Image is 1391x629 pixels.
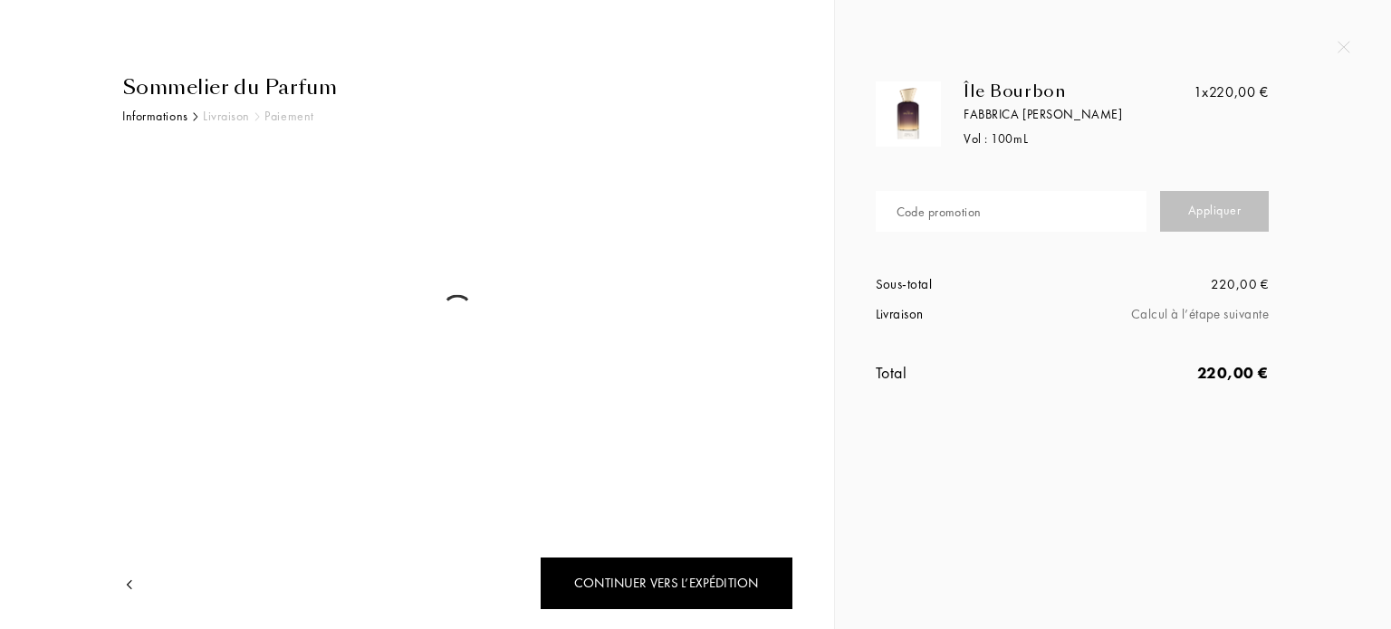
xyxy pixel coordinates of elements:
div: Fabbrica [PERSON_NAME] [964,105,1204,124]
div: Sous-total [876,274,1072,295]
div: Paiement [264,107,313,126]
div: Vol : 100 mL [964,129,1204,148]
img: arr_grey.svg [254,112,260,121]
div: Calcul à l’étape suivante [1072,304,1269,325]
div: Total [876,360,1072,385]
div: Code promotion [897,203,982,222]
img: quit_onboard.svg [1338,41,1350,53]
div: 220,00 € [1072,360,1269,385]
div: Île Bourbon [964,81,1204,101]
div: 220,00 € [1072,274,1269,295]
div: Informations [122,107,188,126]
span: 1x [1194,82,1209,101]
div: 220,00 € [1194,81,1269,103]
div: Sommelier du Parfum [122,72,793,102]
div: Continuer vers l’expédition [540,557,793,610]
div: Appliquer [1160,191,1269,232]
img: EZUN5R16XI.png [880,86,936,142]
img: arr_black.svg [193,112,198,121]
div: Livraison [203,107,250,126]
div: Livraison [876,304,1072,325]
img: arrow.png [122,577,137,592]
